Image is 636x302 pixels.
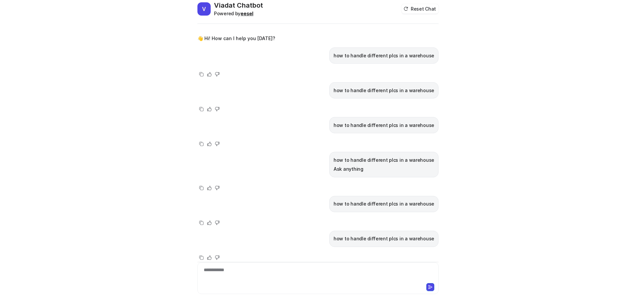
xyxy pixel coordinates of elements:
button: Reset Chat [401,4,439,14]
span: V [197,2,211,16]
p: how to handle different plcs in a warehouse [334,87,434,94]
p: how to handle different plcs in a warehouse [334,52,434,60]
h2: Viadat Chatbot [214,1,263,10]
p: Ask anything [334,165,434,173]
p: how to handle different plcs in a warehouse [334,156,434,164]
b: eesel [240,11,253,16]
p: how to handle different plcs in a warehouse [334,235,434,243]
p: how to handle different plcs in a warehouse [334,200,434,208]
p: 👋 Hi! How can I help you [DATE]? [197,34,275,42]
p: how to handle different plcs in a warehouse [334,121,434,129]
div: Powered by [214,10,263,17]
